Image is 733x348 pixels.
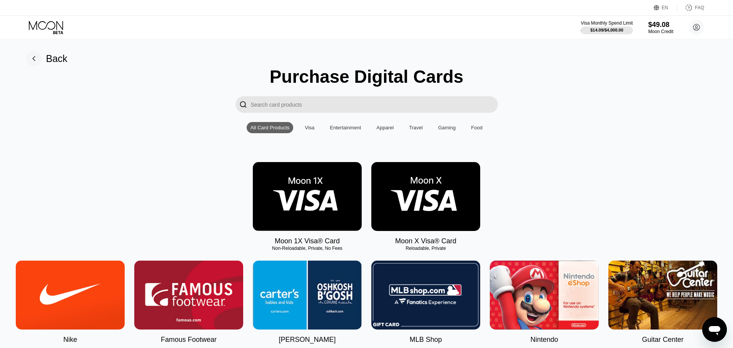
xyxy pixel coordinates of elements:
[239,100,247,109] div: 
[247,122,293,133] div: All Card Products
[161,336,217,344] div: Famous Footwear
[409,125,423,130] div: Travel
[275,237,340,245] div: Moon 1X Visa® Card
[326,122,365,133] div: Entertainment
[581,20,633,34] div: Visa Monthly Spend Limit$14.09/$4,000.00
[581,20,633,26] div: Visa Monthly Spend Limit
[63,336,77,344] div: Nike
[371,246,480,251] div: Reloadable, Private
[438,125,456,130] div: Gaming
[648,29,673,34] div: Moon Credit
[662,5,668,10] div: EN
[590,28,623,32] div: $14.09 / $4,000.00
[648,21,673,29] div: $49.08
[695,5,704,10] div: FAQ
[642,336,683,344] div: Guitar Center
[253,246,362,251] div: Non-Reloadable, Private, No Fees
[372,122,397,133] div: Apparel
[26,51,68,66] div: Back
[409,336,442,344] div: MLB Shop
[279,336,336,344] div: [PERSON_NAME]
[530,336,558,344] div: Nintendo
[305,125,314,130] div: Visa
[405,122,427,133] div: Travel
[467,122,486,133] div: Food
[235,96,251,113] div: 
[395,237,456,245] div: Moon X Visa® Card
[250,125,289,130] div: All Card Products
[251,96,498,113] input: Search card products
[301,122,318,133] div: Visa
[434,122,460,133] div: Gaming
[677,4,704,12] div: FAQ
[702,317,727,342] iframe: Button to launch messaging window
[654,4,677,12] div: EN
[330,125,361,130] div: Entertainment
[471,125,483,130] div: Food
[648,21,673,34] div: $49.08Moon Credit
[270,66,464,87] div: Purchase Digital Cards
[46,53,68,64] div: Back
[376,125,394,130] div: Apparel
